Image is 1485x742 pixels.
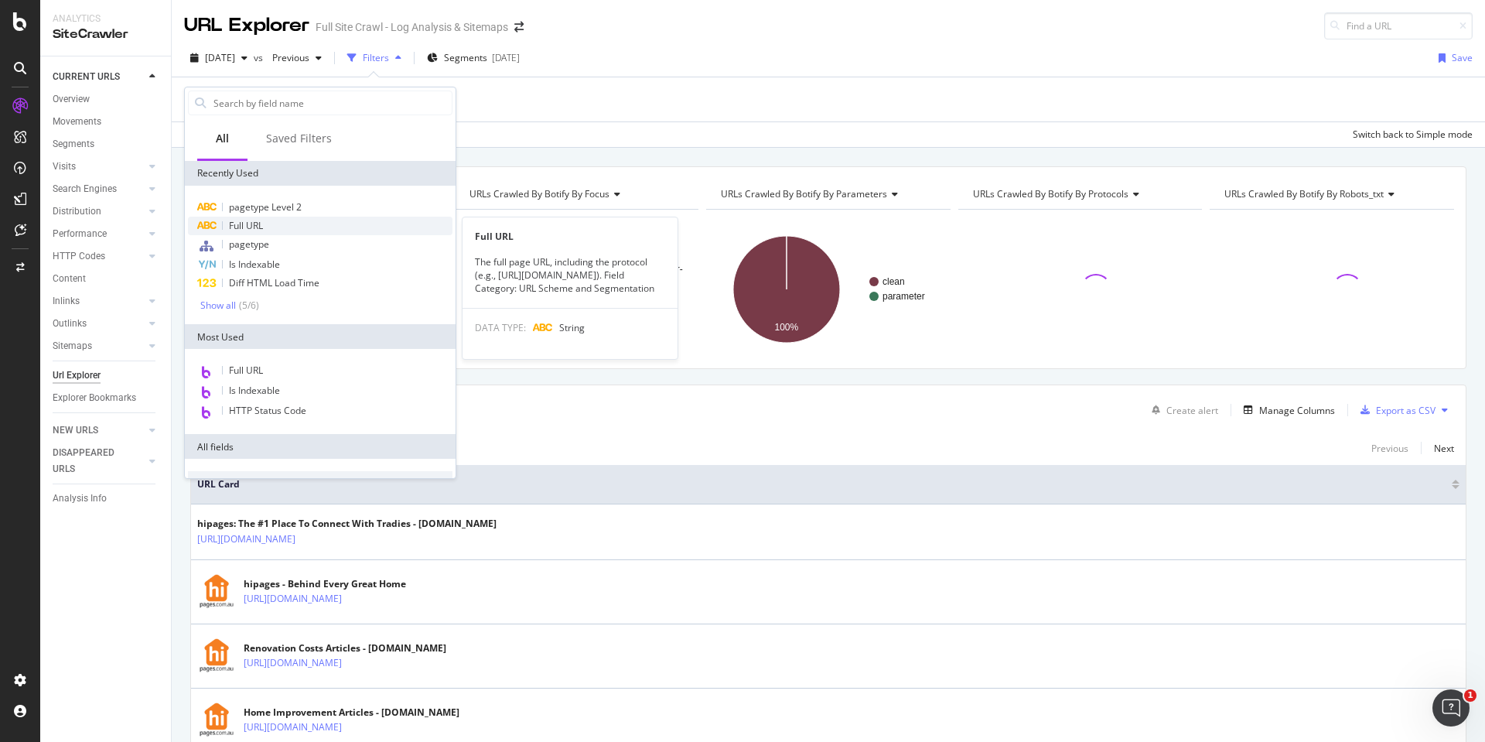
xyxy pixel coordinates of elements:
h4: URLs Crawled By Botify By robots_txt [1221,182,1440,207]
a: [URL][DOMAIN_NAME] [197,532,295,547]
a: Sitemaps [53,338,145,354]
div: Save [1452,51,1473,64]
span: URLs Crawled By Botify By protocols [973,187,1128,200]
div: Explorer Bookmarks [53,390,136,406]
div: Visits [53,159,76,175]
span: URLs Crawled By Botify By parameters [721,187,887,200]
a: NEW URLS [53,422,145,439]
a: Visits [53,159,145,175]
a: Inlinks [53,293,145,309]
a: Performance [53,226,145,242]
a: Analysis Info [53,491,160,507]
img: main image [197,701,236,740]
div: Previous [1371,442,1408,455]
span: 1 [1464,689,1476,702]
div: ( 5 / 6 ) [236,299,259,312]
span: Is Indexable [229,258,280,271]
input: Search by field name [212,91,452,115]
img: main image [197,637,236,675]
div: URL Explorer [184,12,309,39]
a: Outlinks [53,316,145,332]
div: SiteCrawler [53,26,159,43]
div: HTTP Codes [53,248,105,265]
div: Saved Filters [266,131,332,146]
span: DATA TYPE: [475,321,526,334]
div: arrow-right-arrow-left [514,22,524,32]
button: [DATE] [184,46,254,70]
a: Segments [53,136,160,152]
a: CURRENT URLS [53,69,145,85]
button: Previous [266,46,328,70]
text: parameter [882,291,925,302]
div: Analytics [53,12,159,26]
div: Export as CSV [1376,404,1435,417]
div: Most Used [185,324,456,349]
div: Filters [363,51,389,64]
a: [URL][DOMAIN_NAME] [244,655,342,671]
button: Filters [341,46,408,70]
button: Save [1432,46,1473,70]
div: Switch back to Simple mode [1353,128,1473,141]
div: Recently Used [185,161,456,186]
text: clean [882,276,905,287]
span: HTTP Status Code [229,404,306,417]
div: Next [1434,442,1454,455]
button: Next [1434,439,1454,457]
button: Previous [1371,439,1408,457]
span: Diff HTML Load Time [229,276,319,289]
div: Distribution [53,203,101,220]
div: Url Explorer [53,368,101,384]
div: Sitemaps [53,338,92,354]
div: Full Site Crawl - Log Analysis & Sitemaps [316,19,508,35]
div: Analysis Info [53,491,107,507]
div: CURRENT URLS [53,69,120,85]
span: Full URL [229,219,263,232]
button: Segments[DATE] [421,46,526,70]
div: Outlinks [53,316,87,332]
a: Explorer Bookmarks [53,390,160,406]
div: All fields [185,434,456,459]
button: Manage Columns [1237,401,1335,419]
span: Is Indexable [229,384,280,397]
div: Full URL [463,230,678,243]
div: NEW URLS [53,422,98,439]
span: String [559,321,585,334]
span: URLs Crawled By Botify By focus [469,187,609,200]
div: Performance [53,226,107,242]
svg: A chart. [706,222,951,357]
h4: URLs Crawled By Botify By parameters [718,182,937,207]
h4: URLs Crawled By Botify By focus [466,182,685,207]
div: Show all [200,300,236,311]
span: URLs Crawled By Botify By robots_txt [1224,187,1384,200]
button: Create alert [1145,398,1218,422]
input: Find a URL [1324,12,1473,39]
span: Full URL [229,364,263,377]
div: Home Improvement Articles - [DOMAIN_NAME] [244,706,459,720]
div: Movements [53,114,101,130]
span: 2025 Aug. 26th [205,51,235,64]
a: [URL][DOMAIN_NAME] [244,591,342,607]
a: Url Explorer [53,368,160,384]
a: [URL][DOMAIN_NAME] [244,720,342,735]
span: pagetype [229,238,269,251]
div: DISAPPEARED URLS [53,445,131,477]
span: vs [254,51,266,64]
div: Search Engines [53,181,117,197]
span: Segments [444,51,487,64]
h4: URLs Crawled By Botify By protocols [970,182,1189,207]
a: DISAPPEARED URLS [53,445,145,477]
a: HTTP Codes [53,248,145,265]
img: main image [197,573,236,611]
span: Previous [266,51,309,64]
a: Overview [53,91,160,108]
button: Switch back to Simple mode [1347,122,1473,147]
a: Distribution [53,203,145,220]
div: [DATE] [492,51,520,64]
a: Content [53,271,160,287]
div: Overview [53,91,90,108]
a: Search Engines [53,181,145,197]
button: Export as CSV [1354,398,1435,422]
div: The full page URL, including the protocol (e.g., [URL][DOMAIN_NAME]). Field Category: URL Scheme ... [463,255,678,295]
iframe: Intercom live chat [1432,689,1470,727]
